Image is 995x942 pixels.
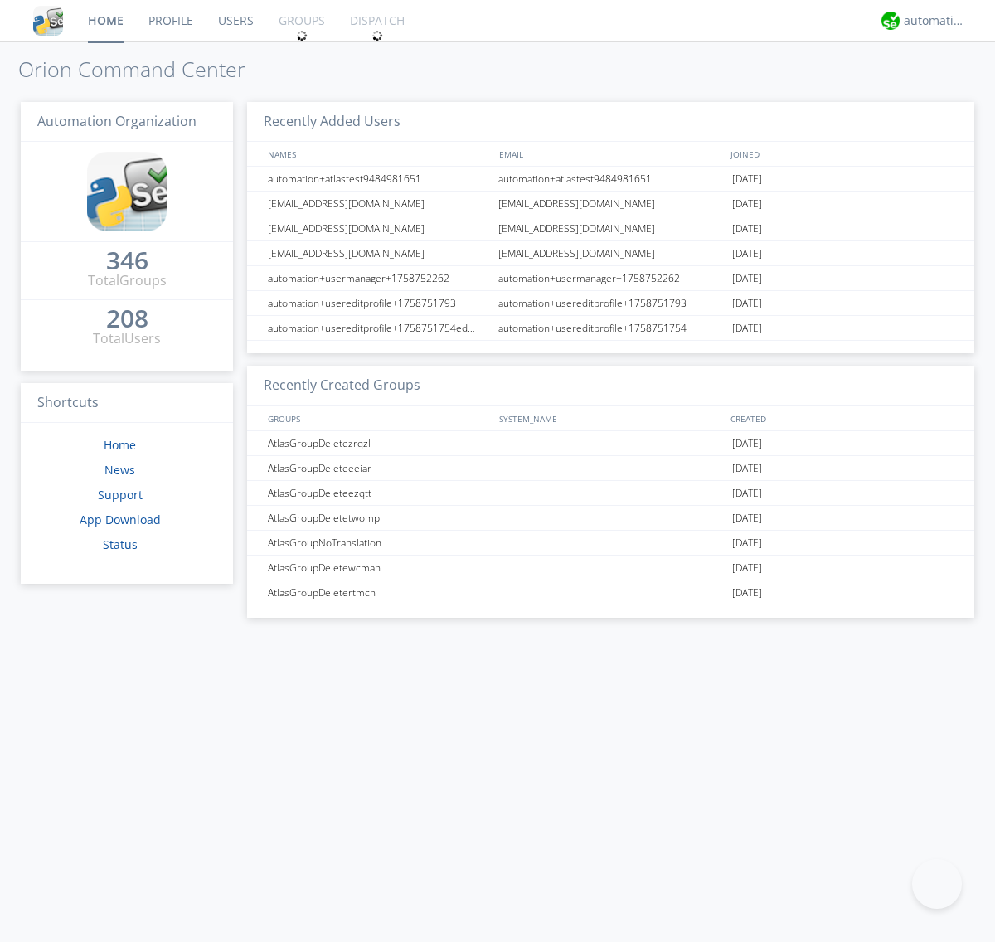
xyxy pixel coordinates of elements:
[106,252,148,269] div: 346
[247,366,974,406] h3: Recently Created Groups
[494,192,728,216] div: [EMAIL_ADDRESS][DOMAIN_NAME]
[37,112,197,130] span: Automation Organization
[732,431,762,456] span: [DATE]
[103,537,138,552] a: Status
[495,142,726,166] div: EMAIL
[912,859,962,909] iframe: Toggle Customer Support
[264,556,493,580] div: AtlasGroupDeletewcmah
[494,266,728,290] div: automation+usermanager+1758752262
[494,291,728,315] div: automation+usereditprofile+1758751793
[88,271,167,290] div: Total Groups
[296,30,308,41] img: spin.svg
[264,481,493,505] div: AtlasGroupDeleteezqtt
[247,481,974,506] a: AtlasGroupDeleteezqtt[DATE]
[264,431,493,455] div: AtlasGroupDeletezrqzl
[264,266,493,290] div: automation+usermanager+1758752262
[495,406,726,430] div: SYSTEM_NAME
[247,556,974,580] a: AtlasGroupDeletewcmah[DATE]
[247,266,974,291] a: automation+usermanager+1758752262automation+usermanager+1758752262[DATE]
[264,142,491,166] div: NAMES
[247,431,974,456] a: AtlasGroupDeletezrqzl[DATE]
[104,462,135,478] a: News
[904,12,966,29] div: automation+atlas
[732,531,762,556] span: [DATE]
[264,192,493,216] div: [EMAIL_ADDRESS][DOMAIN_NAME]
[732,506,762,531] span: [DATE]
[732,192,762,216] span: [DATE]
[494,316,728,340] div: automation+usereditprofile+1758751754
[732,556,762,580] span: [DATE]
[732,291,762,316] span: [DATE]
[247,291,974,316] a: automation+usereditprofile+1758751793automation+usereditprofile+1758751793[DATE]
[247,316,974,341] a: automation+usereditprofile+1758751754editedautomation+usereditprofile+1758751754automation+usered...
[264,531,493,555] div: AtlasGroupNoTranslation
[264,291,493,315] div: automation+usereditprofile+1758751793
[726,406,959,430] div: CREATED
[881,12,900,30] img: d2d01cd9b4174d08988066c6d424eccd
[732,456,762,481] span: [DATE]
[247,580,974,605] a: AtlasGroupDeletertmcn[DATE]
[264,456,493,480] div: AtlasGroupDeleteeeiar
[732,241,762,266] span: [DATE]
[732,216,762,241] span: [DATE]
[104,437,136,453] a: Home
[247,531,974,556] a: AtlasGroupNoTranslation[DATE]
[264,316,493,340] div: automation+usereditprofile+1758751754editedautomation+usereditprofile+1758751754
[264,167,493,191] div: automation+atlastest9484981651
[80,512,161,527] a: App Download
[732,266,762,291] span: [DATE]
[247,192,974,216] a: [EMAIL_ADDRESS][DOMAIN_NAME][EMAIL_ADDRESS][DOMAIN_NAME][DATE]
[494,216,728,240] div: [EMAIL_ADDRESS][DOMAIN_NAME]
[21,383,233,424] h3: Shortcuts
[371,30,383,41] img: spin.svg
[106,310,148,329] a: 208
[264,580,493,605] div: AtlasGroupDeletertmcn
[264,241,493,265] div: [EMAIL_ADDRESS][DOMAIN_NAME]
[247,216,974,241] a: [EMAIL_ADDRESS][DOMAIN_NAME][EMAIL_ADDRESS][DOMAIN_NAME][DATE]
[732,481,762,506] span: [DATE]
[264,506,493,530] div: AtlasGroupDeletetwomp
[732,316,762,341] span: [DATE]
[247,102,974,143] h3: Recently Added Users
[494,241,728,265] div: [EMAIL_ADDRESS][DOMAIN_NAME]
[87,152,167,231] img: cddb5a64eb264b2086981ab96f4c1ba7
[494,167,728,191] div: automation+atlastest9484981651
[247,241,974,266] a: [EMAIL_ADDRESS][DOMAIN_NAME][EMAIL_ADDRESS][DOMAIN_NAME][DATE]
[247,506,974,531] a: AtlasGroupDeletetwomp[DATE]
[106,252,148,271] a: 346
[732,580,762,605] span: [DATE]
[247,456,974,481] a: AtlasGroupDeleteeeiar[DATE]
[106,310,148,327] div: 208
[247,167,974,192] a: automation+atlastest9484981651automation+atlastest9484981651[DATE]
[93,329,161,348] div: Total Users
[33,6,63,36] img: cddb5a64eb264b2086981ab96f4c1ba7
[98,487,143,503] a: Support
[264,406,491,430] div: GROUPS
[732,167,762,192] span: [DATE]
[264,216,493,240] div: [EMAIL_ADDRESS][DOMAIN_NAME]
[726,142,959,166] div: JOINED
